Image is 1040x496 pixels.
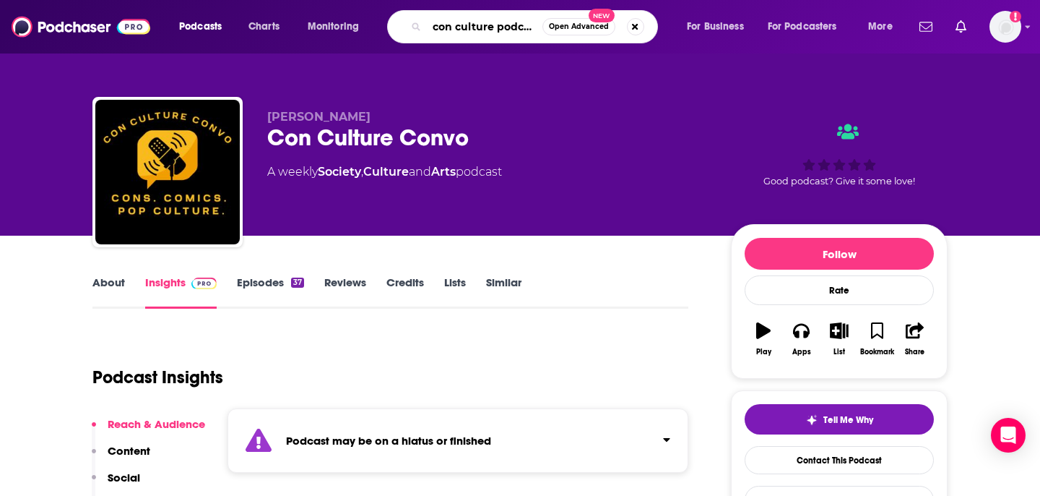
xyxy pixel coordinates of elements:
span: Charts [248,17,279,37]
a: Arts [431,165,456,179]
input: Search podcasts, credits, & more... [427,15,542,38]
a: Credits [386,275,424,309]
a: About [92,275,125,309]
img: Podchaser Pro [191,278,217,289]
div: Share [905,348,924,356]
span: For Podcasters [768,17,837,37]
span: and [409,165,431,179]
div: 37 [291,278,304,288]
button: open menu [298,15,378,38]
button: open menu [677,15,762,38]
button: Play [745,313,782,365]
span: , [361,165,363,179]
span: For Business [687,17,744,37]
span: Good podcast? Give it some love! [763,176,915,187]
button: Bookmark [858,313,896,365]
div: Rate [745,275,934,305]
span: Open Advanced [549,23,609,30]
a: Society [318,165,361,179]
img: User Profile [989,11,1021,43]
span: Logged in as dkcmediatechnyc [989,11,1021,43]
p: Content [108,444,150,458]
span: Podcasts [179,17,222,37]
a: Reviews [324,275,366,309]
a: Lists [444,275,466,309]
a: Contact This Podcast [745,446,934,474]
div: Open Intercom Messenger [991,418,1026,453]
button: Show profile menu [989,11,1021,43]
button: Follow [745,238,934,270]
button: Content [92,444,150,471]
h1: Podcast Insights [92,367,223,388]
section: Click to expand status details [227,409,688,473]
button: List [820,313,858,365]
span: [PERSON_NAME] [267,110,370,124]
span: Tell Me Why [823,414,873,426]
svg: Add a profile image [1010,11,1021,22]
a: InsightsPodchaser Pro [145,275,217,309]
a: Show notifications dropdown [914,14,938,39]
strong: Podcast may be on a hiatus or finished [286,434,491,448]
img: tell me why sparkle [806,414,818,426]
div: A weekly podcast [267,163,502,181]
div: List [833,348,845,356]
button: Apps [782,313,820,365]
div: Apps [792,348,811,356]
span: Monitoring [308,17,359,37]
button: tell me why sparkleTell Me Why [745,404,934,435]
div: Bookmark [860,348,894,356]
button: open menu [858,15,911,38]
a: Similar [486,275,521,309]
button: Share [896,313,934,365]
button: Reach & Audience [92,417,205,444]
p: Reach & Audience [108,417,205,431]
a: Culture [363,165,409,179]
img: Con Culture Convo [95,100,240,244]
a: Show notifications dropdown [950,14,972,39]
span: More [868,17,893,37]
span: New [589,9,615,22]
div: Good podcast? Give it some love! [731,110,948,200]
a: Charts [239,15,288,38]
a: Episodes37 [237,275,304,309]
div: Search podcasts, credits, & more... [401,10,672,43]
button: open menu [758,15,858,38]
button: open menu [169,15,240,38]
img: Podchaser - Follow, Share and Rate Podcasts [12,13,150,40]
p: Social [108,471,140,484]
button: Open AdvancedNew [542,18,615,35]
div: Play [756,348,771,356]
